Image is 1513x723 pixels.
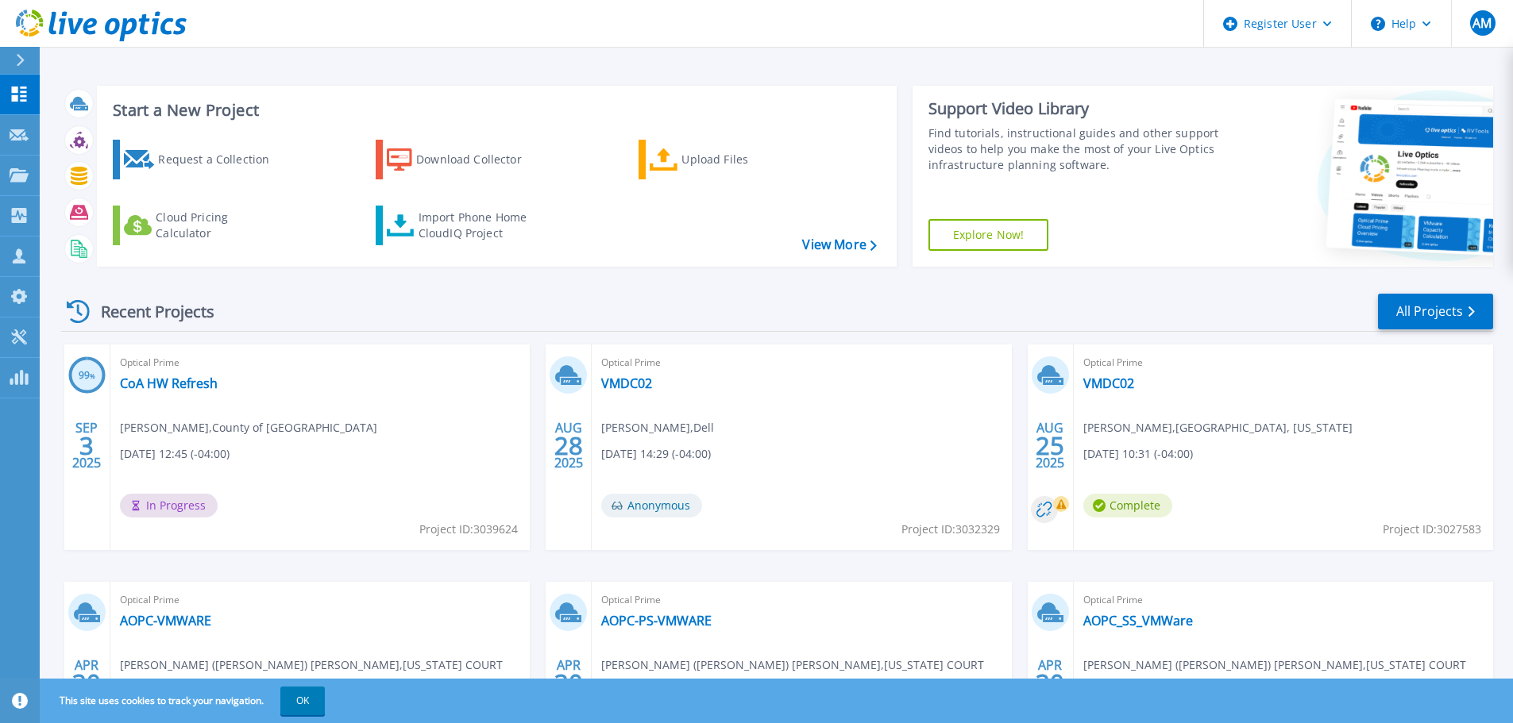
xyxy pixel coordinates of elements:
[79,439,94,452] span: 3
[639,140,816,179] a: Upload Files
[120,354,520,371] span: Optical Prime
[901,521,1000,538] span: Project ID: 3032329
[120,591,520,609] span: Optical Prime
[90,371,95,380] span: %
[1035,654,1065,712] div: APR 2025
[419,210,542,241] div: Import Phone Home CloudIQ Project
[113,206,290,245] a: Cloud Pricing Calculator
[61,292,236,331] div: Recent Projects
[1036,439,1064,452] span: 25
[120,494,218,517] span: In Progress
[601,591,1002,609] span: Optical Prime
[72,676,101,690] span: 30
[601,445,711,463] span: [DATE] 14:29 (-04:00)
[68,367,106,385] h3: 99
[681,144,809,175] div: Upload Files
[928,98,1225,119] div: Support Video Library
[280,686,325,715] button: OK
[601,419,714,436] span: [PERSON_NAME] , Dell
[120,419,377,436] span: [PERSON_NAME] , County of [GEOGRAPHIC_DATA]
[554,654,584,712] div: APR 2025
[1083,591,1484,609] span: Optical Prime
[113,140,290,179] a: Request a Collection
[1378,294,1493,329] a: All Projects
[928,219,1049,251] a: Explore Now!
[1036,676,1064,690] span: 30
[928,125,1225,173] div: Find tutorials, instructional guides and other support videos to help you make the most of your L...
[1083,656,1493,691] span: [PERSON_NAME] ([PERSON_NAME]) [PERSON_NAME] , [US_STATE] COURT SYSTEM
[113,102,876,119] h3: Start a New Project
[601,656,1011,691] span: [PERSON_NAME] ([PERSON_NAME]) [PERSON_NAME] , [US_STATE] COURT SYSTEM
[554,676,583,690] span: 30
[44,686,325,715] span: This site uses cookies to track your navigation.
[419,521,518,538] span: Project ID: 3039624
[158,144,285,175] div: Request a Collection
[601,354,1002,371] span: Optical Prime
[554,417,584,475] div: AUG 2025
[120,613,211,629] a: AOPC-VMWARE
[1083,445,1193,463] span: [DATE] 10:31 (-04:00)
[120,656,530,691] span: [PERSON_NAME] ([PERSON_NAME]) [PERSON_NAME] , [US_STATE] COURT SYSTEM
[554,439,583,452] span: 28
[156,210,283,241] div: Cloud Pricing Calculator
[601,375,652,391] a: VMDC02
[802,237,876,252] a: View More
[1383,521,1481,538] span: Project ID: 3027583
[1083,354,1484,371] span: Optical Prime
[1083,613,1193,629] a: AOPC_SS_VMWare
[1035,417,1065,475] div: AUG 2025
[601,613,712,629] a: AOPC-PS-VMWARE
[1472,17,1492,29] span: AM
[601,494,702,517] span: Anonymous
[1083,419,1353,436] span: [PERSON_NAME] , [GEOGRAPHIC_DATA], [US_STATE]
[71,417,102,475] div: SEP 2025
[376,140,553,179] a: Download Collector
[416,144,543,175] div: Download Collector
[1083,494,1172,517] span: Complete
[71,654,102,712] div: APR 2025
[120,375,218,391] a: CoA HW Refresh
[120,445,230,463] span: [DATE] 12:45 (-04:00)
[1083,375,1134,391] a: VMDC02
